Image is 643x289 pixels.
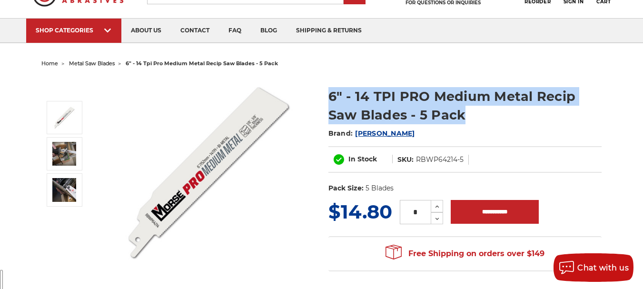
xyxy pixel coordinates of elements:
div: SHOP CATEGORIES [36,27,112,34]
span: 6" - 14 tpi pro medium metal recip saw blades - 5 pack [126,60,278,67]
dd: 5 Blades [366,183,394,193]
dt: Pack Size: [328,183,364,193]
img: 6" - 14 TPI PRO Medium Metal Recip Saw Blades - 5 Pack [52,178,76,202]
dt: SKU: [397,155,414,165]
img: 6 inch Morse PRO medium metal reciprocating saw blade with 14 TPI, ideal for cutting medium thick... [52,106,76,130]
a: blog [251,19,287,43]
a: metal saw blades [69,60,115,67]
span: Free Shipping on orders over $149 [386,244,544,263]
span: In Stock [348,155,377,163]
img: 6" - 14 TPI PRO Medium Metal Recip Saw Blades - 5 Pack [52,142,76,166]
span: Chat with us [577,263,629,272]
a: home [41,60,58,67]
a: contact [171,19,219,43]
a: about us [121,19,171,43]
span: Brand: [328,129,353,138]
a: faq [219,19,251,43]
span: $14.80 [328,200,392,223]
dd: RBWP64214-5 [416,155,464,165]
a: shipping & returns [287,19,371,43]
img: 6 inch Morse PRO medium metal reciprocating saw blade with 14 TPI, ideal for cutting medium thick... [113,77,304,268]
button: Chat with us [554,253,633,282]
h1: 6" - 14 TPI PRO Medium Metal Recip Saw Blades - 5 Pack [328,87,602,124]
a: [PERSON_NAME] [355,129,415,138]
